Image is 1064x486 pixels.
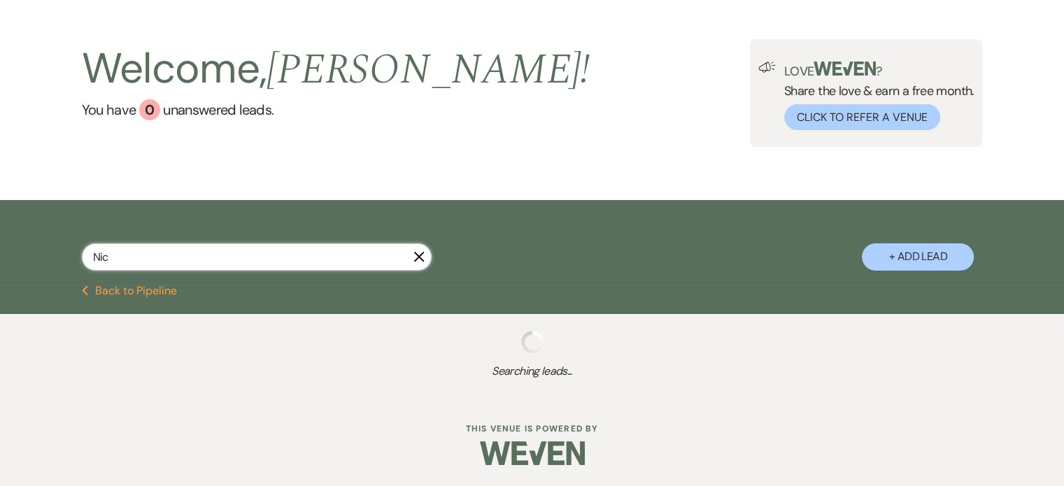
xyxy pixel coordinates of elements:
[82,243,432,271] input: Search by name, event date, email address or phone number
[776,62,974,130] div: Share the love & earn a free month.
[784,62,974,78] p: Love ?
[53,363,1011,380] span: Searching leads...
[862,243,974,271] button: + Add Lead
[814,62,876,76] img: weven-logo-green.svg
[267,38,590,102] span: [PERSON_NAME] !
[784,104,940,130] button: Click to Refer a Venue
[82,99,590,120] a: You have 0 unanswered leads.
[82,285,178,296] button: Back to Pipeline
[758,62,776,73] img: loud-speaker-illustration.svg
[521,331,544,353] img: loading spinner
[139,99,160,120] div: 0
[480,429,585,478] img: Weven Logo
[82,39,590,99] h2: Welcome,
